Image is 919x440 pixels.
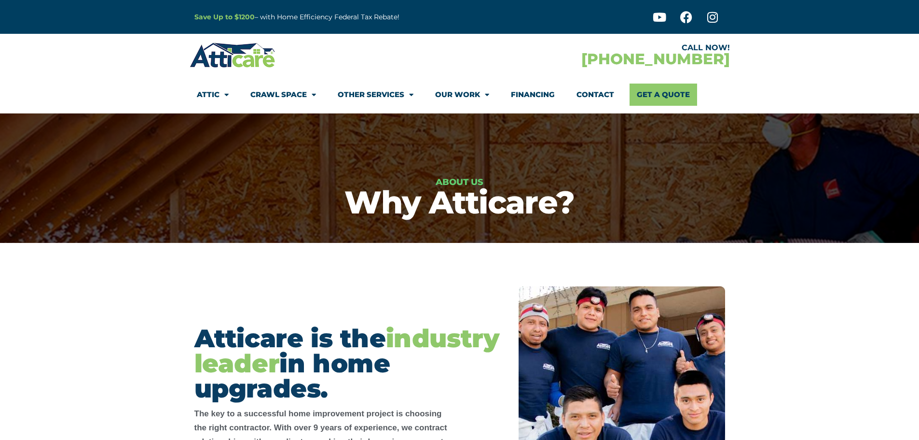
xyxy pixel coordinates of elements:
h2: Atticare is the in home upgrades. [194,326,499,401]
a: Financing [511,84,555,106]
p: – with Home Efficiency Federal Tax Rebate! [194,12,507,23]
h6: About Us [5,178,914,186]
h1: Why Atticare? [5,186,914,218]
a: Attic [197,84,229,106]
a: Get A Quote [630,84,697,106]
div: CALL NOW! [460,44,730,52]
span: industry leader [194,323,499,379]
a: Save Up to $1200 [194,13,255,21]
a: Crawl Space [250,84,316,106]
a: Our Work [435,84,489,106]
nav: Menu [197,84,723,106]
a: Contact [576,84,614,106]
a: Other Services [338,84,413,106]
